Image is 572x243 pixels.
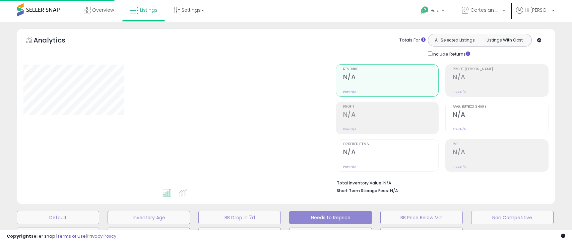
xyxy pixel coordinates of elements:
[92,7,114,13] span: Overview
[289,228,372,241] button: 30 Day Decrease
[337,178,544,186] li: N/A
[453,127,466,131] small: Prev: N/A
[453,165,466,169] small: Prev: N/A
[453,73,548,82] h2: N/A
[453,68,548,71] span: Profit [PERSON_NAME]
[343,111,439,120] h2: N/A
[343,90,356,94] small: Prev: N/A
[390,187,398,194] span: N/A
[343,73,439,82] h2: N/A
[423,50,478,58] div: Include Returns
[480,36,529,45] button: Listings With Cost
[430,36,480,45] button: All Selected Listings
[453,143,548,146] span: ROI
[17,228,99,241] button: Top Sellers
[198,211,281,224] button: BB Drop in 7d
[7,233,116,240] div: seller snap | |
[525,7,550,13] span: Hi [PERSON_NAME]
[453,105,548,109] span: Avg. Buybox Share
[140,7,157,13] span: Listings
[343,143,439,146] span: Ordered Items
[516,7,555,22] a: Hi [PERSON_NAME]
[343,148,439,157] h2: N/A
[380,228,463,241] button: shipping
[343,68,439,71] span: Revenue
[343,105,439,109] span: Profit
[17,211,99,224] button: Default
[108,228,190,241] button: Selling @ Max
[431,8,440,13] span: Help
[198,228,281,241] button: Items Being Repriced
[337,180,382,186] b: Total Inventory Value:
[453,148,548,157] h2: N/A
[34,35,78,47] h5: Analytics
[421,6,429,14] i: Get Help
[57,233,86,239] a: Terms of Use
[453,111,548,120] h2: N/A
[87,233,116,239] a: Privacy Policy
[399,37,426,44] div: Totals For
[343,165,356,169] small: Prev: N/A
[343,127,356,131] small: Prev: N/A
[470,7,501,13] span: Cartesian Partners LLC
[7,233,31,239] strong: Copyright
[108,211,190,224] button: Inventory Age
[337,188,389,193] b: Short Term Storage Fees:
[471,211,554,224] button: Non Competitive
[453,90,466,94] small: Prev: N/A
[416,1,451,22] a: Help
[289,211,372,224] button: Needs to Reprice
[380,211,463,224] button: BB Price Below Min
